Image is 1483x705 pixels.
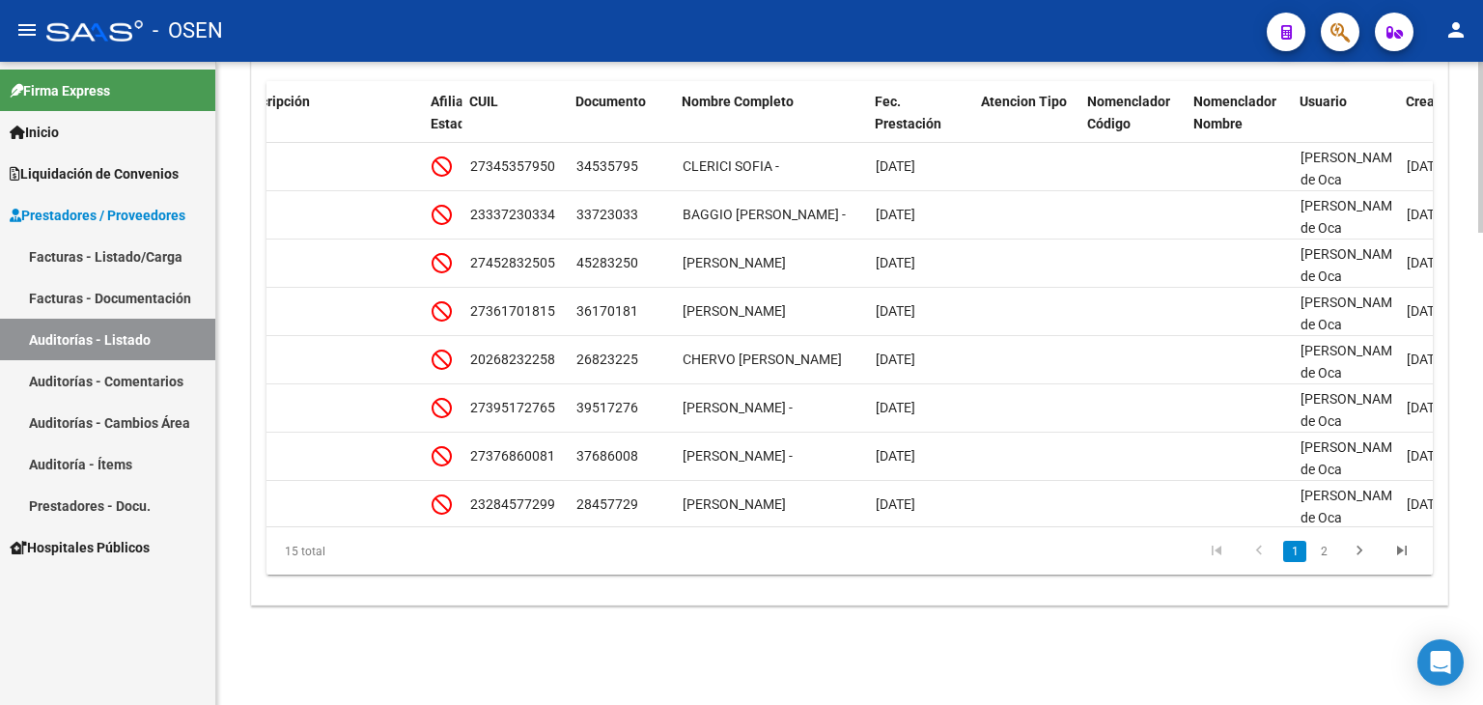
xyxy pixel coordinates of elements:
span: Afiliado Estado [431,94,479,131]
div: 23337230334 [470,204,555,226]
span: Atencion Tipo [981,94,1067,109]
span: Firma Express [10,80,110,101]
span: Usuario [1300,94,1347,109]
span: [DATE] [1407,303,1446,319]
span: [DATE] [876,158,915,174]
span: 34535795 [576,158,638,174]
div: 20268232258 [470,349,555,371]
span: [DATE] [1407,352,1446,367]
span: Fec. Prestación [875,94,941,131]
div: 15 total [266,527,496,576]
span: [DATE] [876,448,915,464]
datatable-header-cell: Usuario [1292,81,1398,166]
li: page 1 [1280,535,1309,568]
span: [DATE] [1407,158,1446,174]
mat-icon: menu [15,18,39,42]
div: 27345357950 [470,155,555,178]
span: Nomenclador Código [1087,94,1170,131]
div: 27452832505 [470,252,555,274]
datatable-header-cell: Nomenclador Nombre [1186,81,1292,166]
span: [PERSON_NAME] de Oca [1301,343,1404,381]
span: [PERSON_NAME] [683,303,786,319]
span: CUIL [469,94,498,109]
span: [PERSON_NAME] de Oca [1301,198,1404,236]
span: CLERICI SOFIA - [683,158,779,174]
span: [DATE] [876,496,915,512]
div: 27395172765 [470,397,555,419]
datatable-header-cell: Nomenclador Código [1079,81,1186,166]
a: 2 [1312,541,1335,562]
a: go to previous page [1241,541,1277,562]
span: [PERSON_NAME] - [683,448,793,464]
span: [PERSON_NAME] de Oca [1301,439,1404,477]
div: 23284577299 [470,493,555,516]
span: 39517276 [576,400,638,415]
a: go to first page [1198,541,1235,562]
datatable-header-cell: Descripción [230,81,423,166]
span: [DATE] [876,207,915,222]
datatable-header-cell: Documento [568,81,674,166]
span: Hospitales Públicos [10,537,150,558]
span: Nombre Completo [682,94,794,109]
datatable-header-cell: Fec. Prestación [867,81,973,166]
span: [DATE] [1407,207,1446,222]
span: BAGGIO [PERSON_NAME] - [683,207,846,222]
span: CHERVO [PERSON_NAME] [683,352,842,367]
span: [PERSON_NAME] - [683,400,793,415]
div: Open Intercom Messenger [1417,639,1464,686]
span: Documento [575,94,646,109]
span: [DATE] [1407,400,1446,415]
span: [DATE] [1407,496,1446,512]
span: [PERSON_NAME] de Oca [1301,295,1404,332]
span: Descripción [238,94,310,109]
a: 1 [1283,541,1306,562]
datatable-header-cell: Atencion Tipo [973,81,1079,166]
span: [DATE] [876,352,915,367]
span: [PERSON_NAME] de Oca [1301,391,1404,429]
span: 36170181 [576,303,638,319]
li: page 2 [1309,535,1338,568]
span: Prestadores / Proveedores [10,205,185,226]
span: Liquidación de Convenios [10,163,179,184]
span: [PERSON_NAME] de Oca [1301,150,1404,187]
div: 27376860081 [470,445,555,467]
span: Creado [1406,94,1450,109]
span: - OSEN [153,10,223,52]
span: [DATE] [876,400,915,415]
span: 33723033 [576,207,638,222]
div: 27361701815 [470,300,555,323]
span: 28457729 [576,496,638,512]
span: [DATE] [876,255,915,270]
datatable-header-cell: CUIL [462,81,568,166]
span: Nomenclador Nombre [1193,94,1276,131]
mat-icon: person [1444,18,1468,42]
span: [DATE] [1407,448,1446,464]
span: [PERSON_NAME] de Oca [1301,488,1404,525]
span: 37686008 [576,448,638,464]
span: 45283250 [576,255,638,270]
span: [DATE] [876,303,915,319]
span: [PERSON_NAME] de Oca [1301,246,1404,284]
a: go to next page [1341,541,1378,562]
span: 26823225 [576,352,638,367]
span: Inicio [10,122,59,143]
datatable-header-cell: Afiliado Estado [423,81,462,166]
a: go to last page [1384,541,1420,562]
span: [PERSON_NAME] [683,496,786,512]
datatable-header-cell: Nombre Completo [674,81,867,166]
span: [DATE] [1407,255,1446,270]
span: [PERSON_NAME] [683,255,786,270]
